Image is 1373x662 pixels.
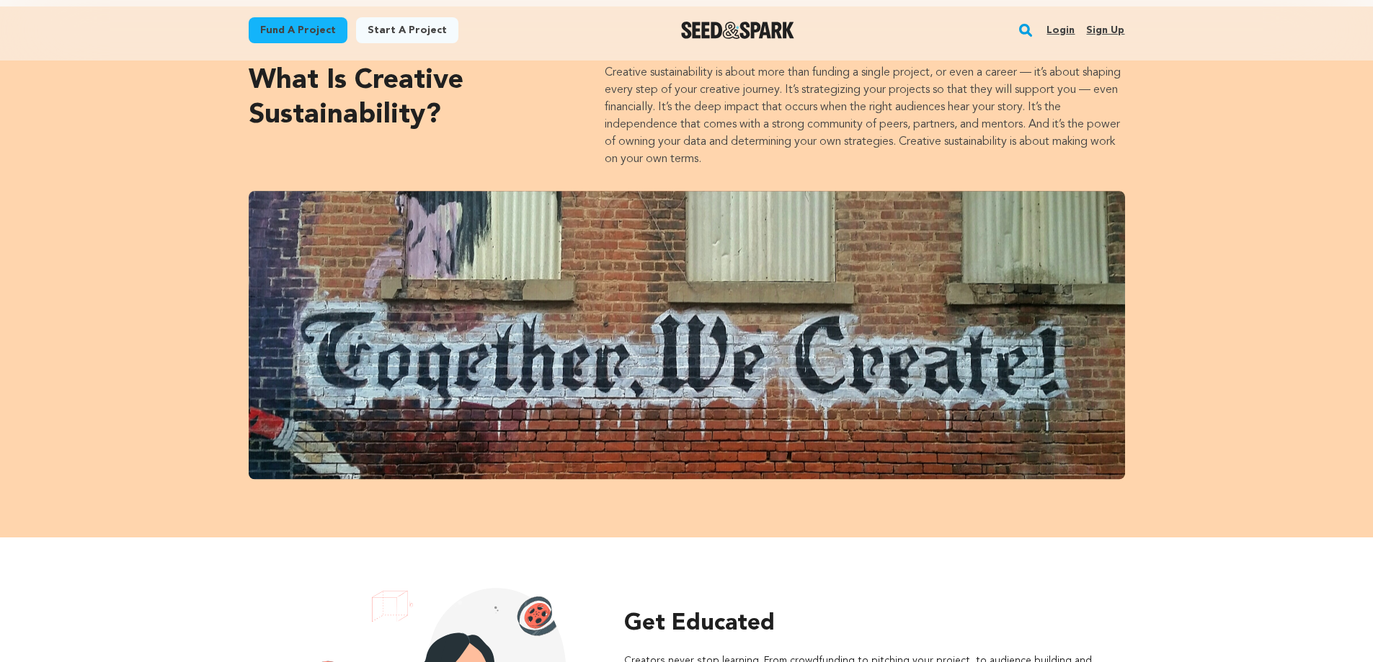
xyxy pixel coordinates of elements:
[249,64,590,133] p: What is creative sustainability?
[681,22,794,39] a: Seed&Spark Homepage
[356,17,458,43] a: Start a project
[681,22,794,39] img: Seed&Spark Logo Dark Mode
[249,191,1125,480] img: together we create art
[624,607,1125,641] p: Get educated
[249,17,347,43] a: Fund a project
[605,64,1125,168] p: Creative sustainability is about more than funding a single project, or even a career — it’s abou...
[1086,19,1124,42] a: Sign up
[1047,19,1075,42] a: Login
